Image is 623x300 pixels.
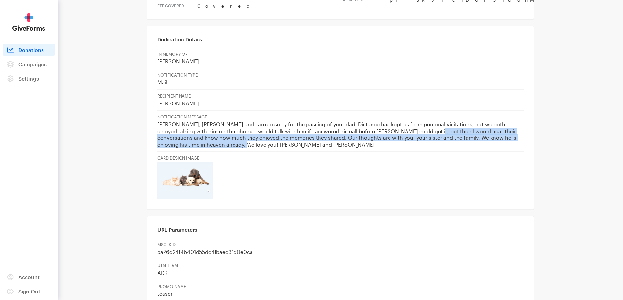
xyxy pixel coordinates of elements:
[157,52,524,57] p: IN MEMORY OF
[18,288,40,294] span: Sign Out
[18,61,47,67] span: Campaigns
[157,270,524,276] p: ADR
[157,263,524,268] p: UTM TERM
[157,242,524,247] p: MSCLKID
[157,36,524,43] h3: Dedication Details
[3,271,55,283] a: Account
[157,100,524,107] p: [PERSON_NAME]
[214,52,410,73] td: Thank You!
[157,291,524,297] p: teaser
[18,274,40,280] span: Account
[3,58,55,70] a: Campaigns
[3,73,55,85] a: Settings
[231,219,392,298] td: Your generous, tax-deductible gift to [MEDICAL_DATA] Research will go to work to help fund promis...
[157,79,524,86] p: Mail
[157,72,524,78] p: NOTIFICATION TYPE
[18,75,39,82] span: Settings
[3,286,55,297] a: Sign Out
[157,284,524,290] p: PROMO NAME
[157,114,524,120] p: NOTIFICATION MESSAGE
[12,13,45,31] img: GiveForms
[157,162,213,199] img: 3.jpg
[157,58,524,65] p: [PERSON_NAME]
[157,249,524,256] p: 5a26d24f4b401d55dc4fbaec31d0e0ca
[157,155,524,161] p: CARD DESIGN IMAGE
[18,47,44,53] span: Donations
[157,121,524,148] p: [PERSON_NAME], [PERSON_NAME] and I are so sorry for the passing of your dad. Distance has kept us...
[3,44,55,56] a: Donations
[157,93,524,99] p: RECIPIENT NAME
[254,11,369,29] img: BrightFocus Foundation | Alzheimer's Disease Research
[157,227,524,233] h3: URL Parameters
